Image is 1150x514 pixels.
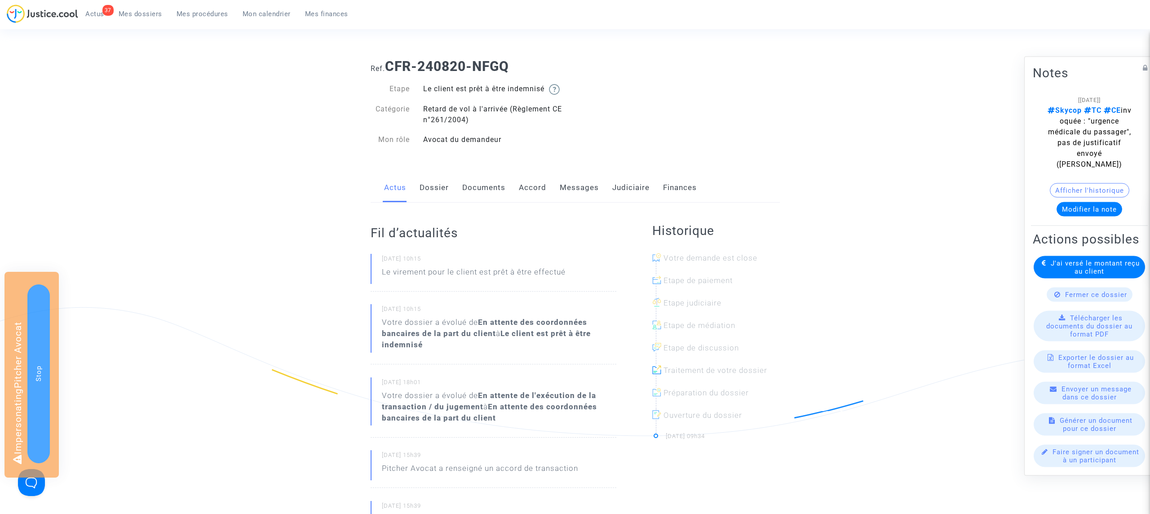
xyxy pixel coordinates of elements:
small: [DATE] 10h15 [382,255,616,266]
div: Etape [364,84,417,95]
img: help.svg [549,84,560,95]
div: Votre dossier a évolué de à [382,390,616,424]
a: Actus [384,173,406,203]
small: [DATE] 15h39 [382,451,616,463]
small: [DATE] 10h15 [382,305,616,317]
b: En attente des coordonnées bancaires de la part du client [382,318,587,338]
h2: Historique [652,223,780,239]
p: Le virement pour le client est prêt à être effectué [382,266,566,282]
a: Messages [560,173,599,203]
span: Fermer ce dossier [1065,291,1127,299]
b: CFR-240820-NFGQ [385,58,509,74]
p: Pitcher Avocat a renseigné un accord de transaction [382,463,578,479]
div: Avocat du demandeur [416,134,575,145]
a: Mon calendrier [235,7,298,21]
a: Finances [663,173,697,203]
span: Mes finances [305,10,348,18]
span: CE [1101,106,1121,115]
span: J'ai versé le montant reçu au client [1051,259,1140,275]
b: En attente de l'exécution de la transaction / du jugement [382,391,596,411]
h2: Actions possibles [1033,231,1146,247]
h2: Notes [1033,65,1146,81]
button: Modifier la note [1057,202,1122,217]
span: TC [1082,106,1101,115]
iframe: Help Scout Beacon - Open [18,469,45,496]
h2: Fil d’actualités [371,225,616,241]
span: Mon calendrier [243,10,291,18]
a: Mes finances [298,7,355,21]
div: Votre dossier a évolué de à [382,317,616,350]
div: Impersonating [4,272,59,478]
span: Ref. [371,64,385,73]
button: Afficher l'historique [1050,183,1129,198]
span: Générer un document pour ce dossier [1060,417,1132,433]
div: Catégorie [364,104,417,125]
span: Actus [85,10,104,18]
span: Envoyer un message dans ce dossier [1062,385,1132,401]
div: 37 [102,5,114,16]
span: Mes dossiers [119,10,162,18]
a: Judiciaire [612,173,650,203]
span: Télécharger les documents du dossier au format PDF [1046,314,1132,338]
span: Stop [35,366,43,381]
span: Votre demande est close [663,253,757,262]
div: Mon rôle [364,134,417,145]
span: Faire signer un document à un participant [1053,448,1139,464]
span: [[DATE]] [1078,97,1101,103]
a: Documents [462,173,505,203]
a: 37Actus [78,7,111,21]
span: Skycop [1048,106,1082,115]
a: Mes procédures [169,7,235,21]
small: [DATE] 18h01 [382,378,616,390]
span: invoquée : "urgence médicale du passager", pas de justificatif envoyé ([PERSON_NAME]) [1048,106,1132,168]
img: jc-logo.svg [7,4,78,23]
button: Stop [27,284,50,463]
small: [DATE] 15h39 [382,502,616,514]
a: Accord [519,173,546,203]
a: Dossier [420,173,449,203]
b: En attente des coordonnées bancaires de la part du client [382,402,597,422]
div: Retard de vol à l'arrivée (Règlement CE n°261/2004) [416,104,575,125]
div: Le client est prêt à être indemnisé [416,84,575,95]
span: Exporter le dossier au format Excel [1058,354,1134,370]
a: Mes dossiers [111,7,169,21]
span: Mes procédures [177,10,228,18]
